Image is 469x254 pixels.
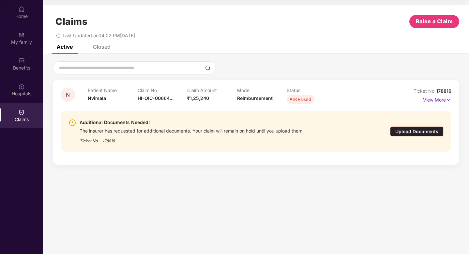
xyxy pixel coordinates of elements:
[93,43,111,50] div: Closed
[88,87,138,93] p: Patient Name
[80,119,304,126] div: Additional Documents Needed!
[80,126,304,134] div: The insurer has requested for additional documents. Your claim will remain on hold until you uplo...
[68,119,76,127] img: svg+xml;base64,PHN2ZyBpZD0iV2FybmluZ18tXzI0eDI0IiBkYXRhLW5hbWU9Ildhcm5pbmcgLSAyNHgyNCIgeG1sbnM9Im...
[18,6,25,12] img: svg+xml;base64,PHN2ZyBpZD0iSG9tZSIgeG1sbnM9Imh0dHA6Ly93d3cudzMub3JnLzIwMDAvc3ZnIiB3aWR0aD0iMjAiIG...
[18,83,25,90] img: svg+xml;base64,PHN2ZyBpZD0iSG9zcGl0YWxzIiB4bWxucz0iaHR0cDovL3d3dy53My5vcmcvMjAwMC9zdmciIHdpZHRoPS...
[436,88,451,94] span: 178816
[80,134,304,144] div: Ticket No. - 178816
[187,95,209,101] span: ₹1,25,240
[416,17,453,25] span: Raise a Claim
[237,95,273,101] span: Reimbursement
[18,109,25,116] img: svg+xml;base64,PHN2ZyBpZD0iQ2xhaW0iIHhtbG5zPSJodHRwOi8vd3d3LnczLm9yZy8yMDAwL3N2ZyIgd2lkdGg9IjIwIi...
[138,95,174,101] span: HI-OIC-00664...
[414,88,436,94] span: Ticket No
[138,87,188,93] p: Claim No
[57,43,73,50] div: Active
[63,33,135,38] span: Last Updated on 04:02 PM[DATE]
[56,33,61,38] span: redo
[409,15,459,28] button: Raise a Claim
[423,95,451,103] p: View More
[237,87,287,93] p: Mode
[446,96,451,103] img: svg+xml;base64,PHN2ZyB4bWxucz0iaHR0cDovL3d3dy53My5vcmcvMjAwMC9zdmciIHdpZHRoPSIxNyIgaGVpZ2h0PSIxNy...
[390,126,444,136] div: Upload Documents
[293,96,311,103] div: IR Raised
[55,16,87,27] h1: Claims
[18,57,25,64] img: svg+xml;base64,PHN2ZyBpZD0iQmVuZWZpdHMiIHhtbG5zPSJodHRwOi8vd3d3LnczLm9yZy8yMDAwL3N2ZyIgd2lkdGg9Ij...
[18,32,25,38] img: svg+xml;base64,PHN2ZyB3aWR0aD0iMjAiIGhlaWdodD0iMjAiIHZpZXdCb3g9IjAgMCAyMCAyMCIgZmlsbD0ibm9uZSIgeG...
[287,87,337,93] p: Status
[205,65,210,71] img: svg+xml;base64,PHN2ZyBpZD0iU2VhcmNoLTMyeDMyIiB4bWxucz0iaHR0cDovL3d3dy53My5vcmcvMjAwMC9zdmciIHdpZH...
[88,95,106,101] span: Nvimala
[66,92,70,98] span: N
[187,87,237,93] p: Claim Amount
